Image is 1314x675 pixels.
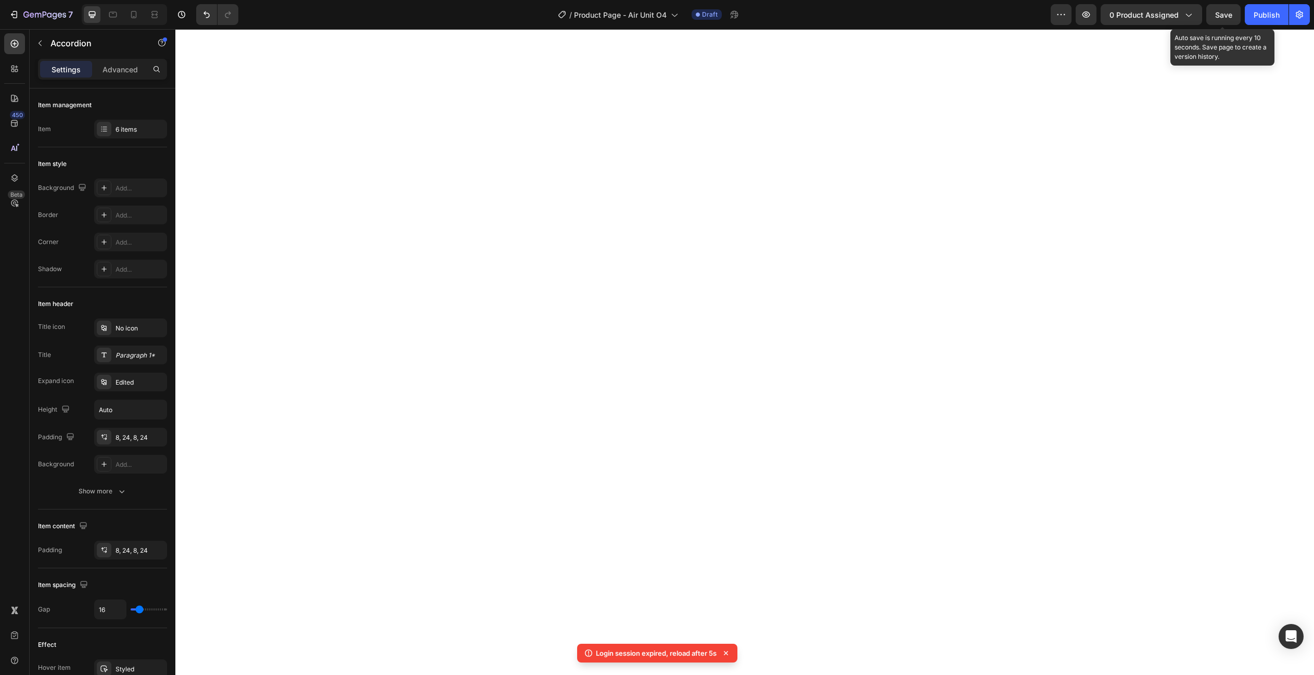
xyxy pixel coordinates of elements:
[38,181,88,195] div: Background
[116,125,164,134] div: 6 items
[38,430,76,444] div: Padding
[38,519,90,533] div: Item content
[196,4,238,25] div: Undo/Redo
[38,460,74,469] div: Background
[38,605,50,614] div: Gap
[10,111,25,119] div: 450
[38,350,51,360] div: Title
[50,37,139,49] p: Accordion
[569,9,572,20] span: /
[1215,10,1232,19] span: Save
[1206,4,1241,25] button: Save
[38,210,58,220] div: Border
[116,238,164,247] div: Add...
[68,8,73,21] p: 7
[103,64,138,75] p: Advanced
[116,378,164,387] div: Edited
[116,211,164,220] div: Add...
[8,190,25,199] div: Beta
[116,184,164,193] div: Add...
[38,578,90,592] div: Item spacing
[38,376,74,386] div: Expand icon
[596,648,717,658] p: Login session expired, reload after 5s
[38,640,56,649] div: Effect
[116,265,164,274] div: Add...
[38,663,71,672] div: Hover item
[1254,9,1280,20] div: Publish
[38,159,67,169] div: Item style
[1109,9,1179,20] span: 0 product assigned
[116,433,164,442] div: 8, 24, 8, 24
[116,460,164,469] div: Add...
[116,546,164,555] div: 8, 24, 8, 24
[175,29,1314,675] iframe: Design area
[95,600,126,619] input: Auto
[38,545,62,555] div: Padding
[38,124,51,134] div: Item
[116,324,164,333] div: No icon
[95,400,167,419] input: Auto
[38,100,92,110] div: Item management
[38,264,62,274] div: Shadow
[52,64,81,75] p: Settings
[702,10,718,19] span: Draft
[38,403,72,417] div: Height
[38,482,167,501] button: Show more
[38,299,73,309] div: Item header
[1279,624,1304,649] div: Open Intercom Messenger
[79,486,127,496] div: Show more
[1245,4,1289,25] button: Publish
[574,9,667,20] span: Product Page - Air Unit O4
[38,237,59,247] div: Corner
[116,351,164,360] div: Paragraph 1*
[116,665,164,674] div: Styled
[4,4,78,25] button: 7
[38,322,65,332] div: Title icon
[1101,4,1202,25] button: 0 product assigned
